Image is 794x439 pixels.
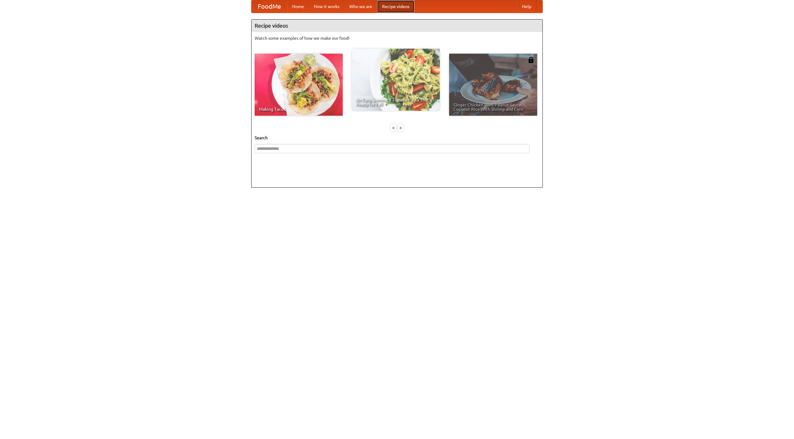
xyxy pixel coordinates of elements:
h4: Recipe videos [252,20,542,32]
span: An Easy, Summery Tomato Pasta That's Ready for Fall [356,98,435,106]
a: An Easy, Summery Tomato Pasta That's Ready for Fall [352,49,440,111]
img: 483408.png [528,57,534,63]
a: Help [517,0,536,13]
div: « [390,124,396,132]
a: How it works [309,0,344,13]
h5: Search [255,135,539,141]
a: Recipe videos [377,0,414,13]
span: Making Tacos [259,107,338,111]
div: » [398,124,404,132]
a: Home [287,0,309,13]
a: Making Tacos [255,54,343,116]
a: FoodMe [252,0,287,13]
p: Watch some examples of how we make our food! [255,35,539,41]
a: Who we are [344,0,377,13]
